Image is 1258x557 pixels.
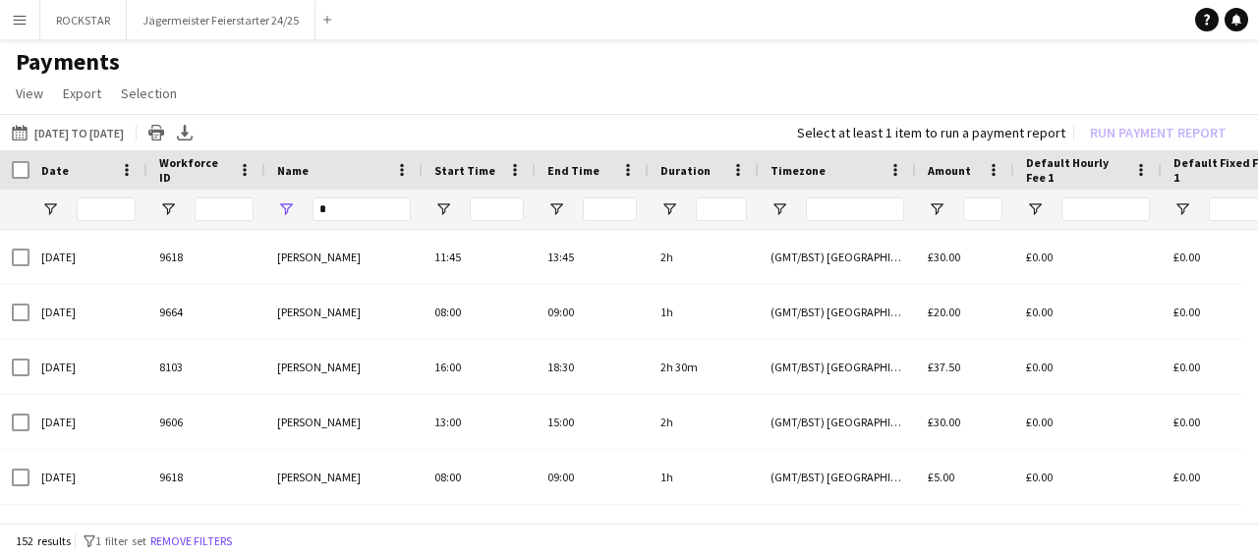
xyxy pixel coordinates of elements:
div: [DATE] [29,395,147,449]
div: (GMT/BST) [GEOGRAPHIC_DATA] [759,450,916,504]
div: 9664 [147,285,265,339]
span: [PERSON_NAME] [277,250,361,264]
button: Open Filter Menu [928,200,945,218]
div: 13:00 [423,395,536,449]
span: Amount [928,163,971,178]
div: 15:00 [536,395,649,449]
div: [DATE] [29,340,147,394]
button: Open Filter Menu [41,200,59,218]
span: Timezone [771,163,826,178]
div: Select at least 1 item to run a payment report [797,124,1065,141]
input: Start Time Filter Input [470,197,524,221]
div: (GMT/BST) [GEOGRAPHIC_DATA] [759,395,916,449]
button: Open Filter Menu [1026,200,1044,218]
div: (GMT/BST) [GEOGRAPHIC_DATA] [759,230,916,284]
div: £0.00 [1014,450,1162,504]
div: 09:00 [536,450,649,504]
div: £0.00 [1014,340,1162,394]
span: 1 filter set [95,533,146,548]
div: £0.00 [1014,285,1162,339]
button: Open Filter Menu [771,200,788,218]
app-action-btn: Print [144,121,168,144]
span: £30.00 [928,250,960,264]
div: 2h [649,395,759,449]
div: 2h 30m [649,340,759,394]
div: 8103 [147,340,265,394]
a: View [8,81,51,106]
a: Selection [113,81,185,106]
div: 16:00 [423,340,536,394]
div: 13:45 [536,230,649,284]
span: End Time [547,163,600,178]
button: ROCKSTAR [40,1,127,39]
span: Workforce ID [159,155,230,185]
div: [DATE] [29,450,147,504]
div: 08:00 [423,450,536,504]
span: Export [63,84,101,102]
button: [DATE] to [DATE] [8,121,128,144]
button: Remove filters [146,530,236,552]
div: £0.00 [1014,230,1162,284]
span: View [16,84,43,102]
input: Date Filter Input [77,197,136,221]
div: 9618 [147,230,265,284]
span: £5.00 [928,470,954,484]
div: [DATE] [29,230,147,284]
input: End Time Filter Input [583,197,637,221]
a: Export [55,81,109,106]
button: Open Filter Menu [434,200,452,218]
div: 08:00 [423,285,536,339]
span: Date [41,163,69,178]
span: £30.00 [928,415,960,429]
div: (GMT/BST) [GEOGRAPHIC_DATA] [759,340,916,394]
button: Open Filter Menu [159,200,177,218]
button: Open Filter Menu [660,200,678,218]
div: 11:45 [423,230,536,284]
button: Open Filter Menu [1173,200,1191,218]
input: Amount Filter Input [963,197,1002,221]
div: (GMT/BST) [GEOGRAPHIC_DATA] [759,285,916,339]
span: £20.00 [928,305,960,319]
span: Duration [660,163,711,178]
div: £0.00 [1014,395,1162,449]
span: [PERSON_NAME] [277,415,361,429]
span: £37.50 [928,360,960,374]
div: 2h [649,230,759,284]
div: 1h [649,285,759,339]
div: 9606 [147,395,265,449]
input: Workforce ID Filter Input [195,197,254,221]
input: Default Hourly Fee 1 Filter Input [1061,197,1150,221]
div: 09:00 [536,285,649,339]
input: Name Filter Input [313,197,411,221]
div: 9618 [147,450,265,504]
span: [PERSON_NAME] [277,360,361,374]
button: Open Filter Menu [277,200,295,218]
span: [PERSON_NAME] [277,305,361,319]
div: [DATE] [29,285,147,339]
input: Timezone Filter Input [806,197,904,221]
span: Start Time [434,163,495,178]
span: Default Hourly Fee 1 [1026,155,1126,185]
div: 18:30 [536,340,649,394]
span: [PERSON_NAME] [277,470,361,484]
span: Selection [121,84,177,102]
button: Jägermeister Feierstarter 24/25 [127,1,315,39]
span: Name [277,163,309,178]
button: Open Filter Menu [547,200,565,218]
app-action-btn: Export XLSX [173,121,197,144]
div: 1h [649,450,759,504]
